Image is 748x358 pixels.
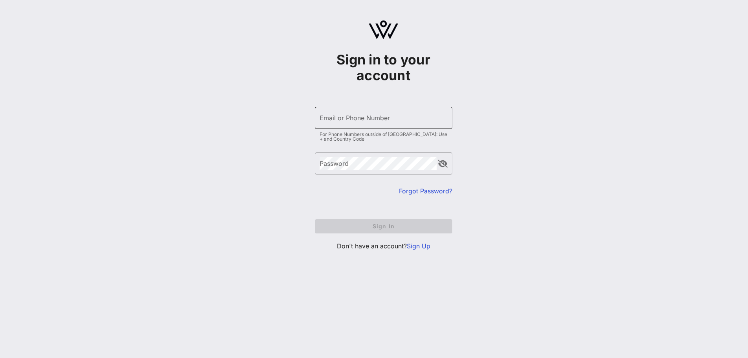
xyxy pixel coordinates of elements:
[438,160,448,168] button: append icon
[407,242,430,250] a: Sign Up
[320,132,448,141] div: For Phone Numbers outside of [GEOGRAPHIC_DATA]: Use + and Country Code
[369,20,398,39] img: logo.svg
[399,187,452,195] a: Forgot Password?
[315,52,452,83] h1: Sign in to your account
[315,241,452,251] p: Don't have an account?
